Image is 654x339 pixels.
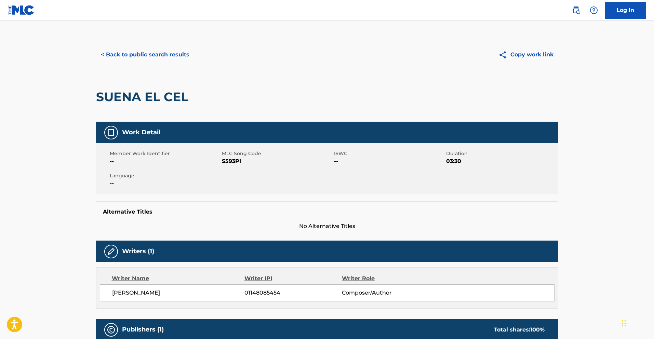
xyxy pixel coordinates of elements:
[530,326,545,333] span: 100 %
[605,2,646,19] a: Log In
[446,150,557,157] span: Duration
[110,157,220,165] span: --
[572,6,580,14] img: search
[446,157,557,165] span: 03:30
[107,128,115,137] img: Work Detail
[620,306,654,339] iframe: Chat Widget
[107,247,115,256] img: Writers
[244,289,342,297] span: 01148085454
[569,3,583,17] a: Public Search
[222,157,332,165] span: S593PI
[96,89,192,105] h2: SUENA EL CEL
[334,157,444,165] span: --
[96,46,194,63] button: < Back to public search results
[590,6,598,14] img: help
[244,274,342,283] div: Writer IPI
[342,289,430,297] span: Composer/Author
[110,150,220,157] span: Member Work Identifier
[103,208,551,215] h5: Alternative Titles
[8,5,35,15] img: MLC Logo
[122,326,164,334] h5: Publishers (1)
[112,274,245,283] div: Writer Name
[498,51,510,59] img: Copy work link
[112,289,245,297] span: [PERSON_NAME]
[334,150,444,157] span: ISWC
[342,274,430,283] div: Writer Role
[122,247,154,255] h5: Writers (1)
[587,3,601,17] div: Help
[494,326,545,334] div: Total shares:
[110,172,220,179] span: Language
[96,222,558,230] span: No Alternative Titles
[222,150,332,157] span: MLC Song Code
[622,313,626,334] div: Drag
[107,326,115,334] img: Publishers
[122,128,160,136] h5: Work Detail
[110,179,220,188] span: --
[494,46,558,63] button: Copy work link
